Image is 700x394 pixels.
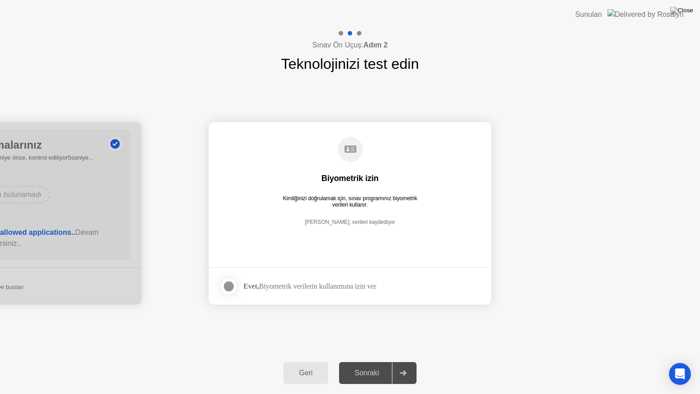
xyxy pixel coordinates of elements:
h4: Sınav Ön Uçuş: [312,40,387,51]
img: Delivered by Rosalyn [607,9,684,20]
div: Open Intercom Messenger [669,363,691,385]
strong: Evet, [243,282,259,290]
h1: Teknolojinizi test edin [281,53,419,75]
button: Sonraki [339,362,417,384]
div: Sunulan [575,9,602,20]
img: Close [670,7,693,14]
div: Geri [286,369,325,377]
b: Adım 2 [363,41,387,49]
button: Geri [283,362,328,384]
div: Biyometrik verilerin kullanımına izin ver [243,282,376,290]
div: Sonraki [342,369,392,377]
div: Biyometrik izin [321,173,378,184]
div: [PERSON_NAME], verileri kaydediyor [238,219,462,239]
div: Kimliğinizi doğrulamak için, sınav programınız biyometrik verileri kullanır. [282,195,419,208]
